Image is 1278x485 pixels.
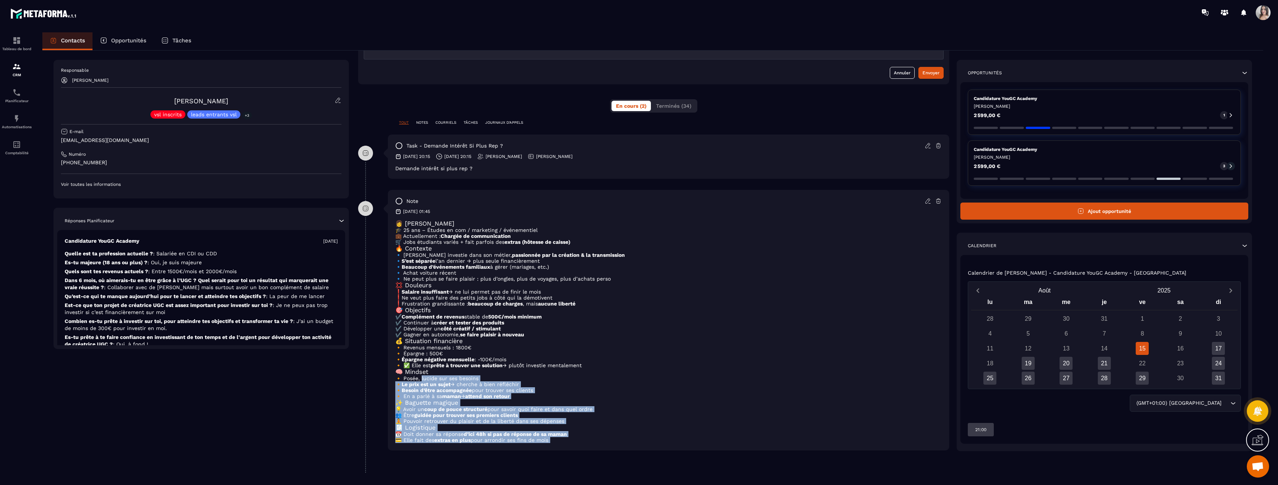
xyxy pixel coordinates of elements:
[1136,372,1149,385] div: 29
[1022,342,1035,355] div: 12
[111,37,146,44] p: Opportunités
[1224,285,1238,295] button: Next month
[148,268,237,274] span: : Entre 1500€/mois et 2000€/mois
[147,259,202,265] span: : Oui, je suis majeure
[505,239,570,245] strong: extras (hôtesse de caisse)
[399,120,409,125] p: TOUT
[402,381,451,387] strong: Le prix est un sujet
[154,112,182,117] p: vsl inscrits
[414,412,518,418] strong: guidée pour trouver ses premiers clients
[395,337,942,345] h3: 💰 Situation financière
[65,293,338,300] p: Qu’est-ce qui te manque aujourd’hui pour te lancer et atteindre tes objectifs ?
[1104,284,1224,297] button: Open years overlay
[406,198,418,205] p: note
[656,103,691,109] span: Terminés (34)
[395,406,942,412] p: 💡 Avoir un pour savoir quoi faire et dans quel ordre
[395,431,942,437] p: 📆 Doit donner sa réponse
[1136,312,1149,325] div: 1
[242,111,252,119] p: +3
[1060,327,1073,340] div: 6
[61,67,341,73] p: Responsable
[65,218,114,224] p: Réponses Planificateur
[2,30,32,56] a: formationformationTableau de bord
[974,96,1235,101] p: Candidature YouGC Academy
[1098,357,1111,370] div: 21
[431,362,503,368] strong: prête à trouver une solution
[69,129,84,135] p: E-mail
[1136,342,1149,355] div: 15
[1060,357,1073,370] div: 20
[2,99,32,103] p: Planificateur
[2,73,32,77] p: CRM
[395,220,942,227] h3: 👩 [PERSON_NAME]
[402,387,472,393] strong: Besoin d’être accompagnée
[434,320,504,326] strong: créer et tester des produits
[266,293,325,299] span: : La peur de me lancer
[1098,327,1111,340] div: 7
[402,289,449,295] strong: Salaire insuffisant
[974,164,1000,169] p: 2 599,00 €
[395,345,942,350] p: 🔸 Revenus mensuels : 1800€
[1047,297,1085,310] div: me
[154,32,199,50] a: Tâches
[153,250,217,256] span: : Salariée en CDI ou CDD
[2,47,32,51] p: Tableau de bord
[395,437,942,443] p: 💳 Elle fait des pour arrondir ses fins de mois
[395,233,942,239] p: 💼 Actuellement :
[416,120,428,125] p: NOTES
[918,67,944,79] button: Envoyer
[10,7,77,20] img: logo
[61,137,341,144] p: [EMAIL_ADDRESS][DOMAIN_NAME]
[65,259,338,266] p: Es-tu majeure (18 ans ou plus) ?
[1174,327,1187,340] div: 9
[485,120,523,125] p: JOURNAUX D'APPELS
[1174,342,1187,355] div: 16
[1136,327,1149,340] div: 8
[42,32,93,50] a: Contacts
[424,406,487,412] strong: coup de pouce structuré
[1200,297,1238,310] div: di
[395,332,942,337] p: ✔️ Gagner en autonomie,
[983,372,996,385] div: 25
[1212,372,1225,385] div: 31
[465,393,510,399] strong: attend son retour
[652,101,696,111] button: Terminés (34)
[69,151,86,157] p: Numéro
[464,431,567,437] strong: d’ici 48h si pas de réponse de sa maman
[395,165,942,171] div: Demande intérêt si plus rep ?
[12,36,21,45] img: formation
[65,237,139,245] p: Candidature YouGC Academy
[983,342,996,355] div: 11
[441,326,501,332] strong: côté créatif / stimulant
[985,284,1105,297] button: Open months overlay
[1098,312,1111,325] div: 31
[441,233,511,239] strong: Chargée de communication
[1009,297,1047,310] div: ma
[2,56,32,83] a: formationformationCRM
[65,334,338,348] p: Es-tu prête à te faire confiance en investissant de ton temps et de l'argent pour développer ton ...
[1098,342,1111,355] div: 14
[974,146,1235,152] p: Candidature YouGC Academy
[1060,372,1073,385] div: 27
[1130,395,1241,412] div: Search for option
[1123,297,1161,310] div: ve
[442,393,461,399] strong: maman
[1022,327,1035,340] div: 5
[395,393,942,399] p: 🔸 En a parlé à sa →
[395,301,942,307] p: ❗️Frustration grandissante : , mais
[406,142,503,149] p: task - Demande intérêt si plus rep ?
[395,270,942,276] p: 🔹 Achat voiture récent
[395,264,942,270] p: 🔹 à gérer (mariages, etc.)
[191,112,237,117] p: leads entrants vsl
[12,88,21,97] img: scheduler
[974,154,1235,160] p: [PERSON_NAME]
[395,252,942,258] p: 🔹 [PERSON_NAME] investie dans son métier,
[512,252,625,258] strong: passionnée par la création & la transmission
[403,208,430,214] p: [DATE] 01:45
[402,356,474,362] strong: Épargne négative mensuelle
[435,120,456,125] p: COURRIELS
[2,151,32,155] p: Comptabilité
[1022,372,1035,385] div: 26
[395,258,942,264] p: 🔹 l’an dernier → plus seule financièrement
[1060,312,1073,325] div: 30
